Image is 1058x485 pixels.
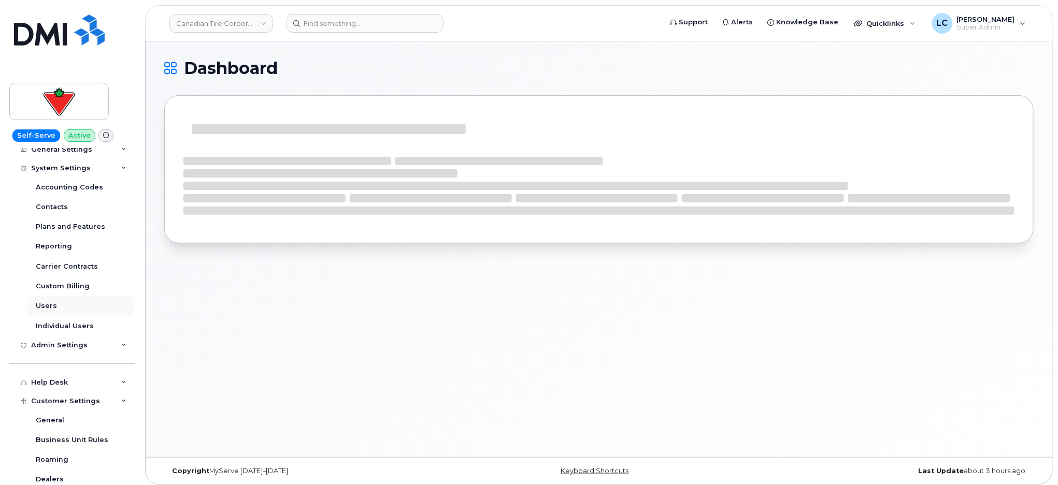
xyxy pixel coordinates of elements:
[184,61,278,76] span: Dashboard
[164,467,454,475] div: MyServe [DATE]–[DATE]
[744,467,1034,475] div: about 3 hours ago
[561,467,628,475] a: Keyboard Shortcuts
[919,467,964,475] strong: Last Update
[172,467,209,475] strong: Copyright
